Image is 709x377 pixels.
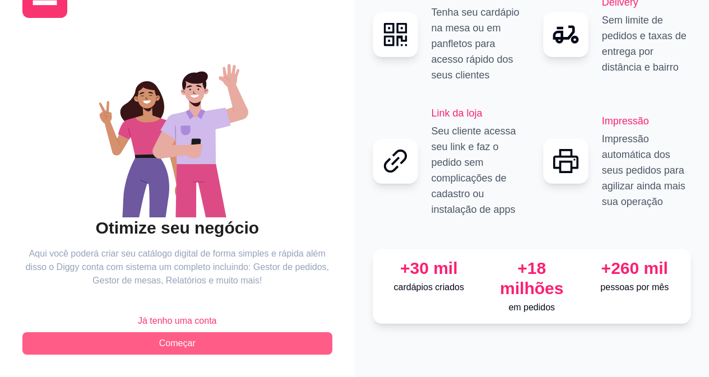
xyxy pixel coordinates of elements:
p: Impressão automática dos seus pedidos para agilizar ainda mais sua operação [602,131,691,210]
span: Começar [159,337,196,350]
p: pessoas por mês [588,281,682,294]
p: em pedidos [485,301,579,314]
div: +30 mil [382,258,476,278]
button: Começar [22,332,332,355]
h2: Impressão [602,113,691,129]
div: +260 mil [588,258,682,278]
div: animation [22,49,332,217]
article: Aqui você poderá criar seu catálogo digital de forma simples e rápida além disso o Diggy conta co... [22,247,332,287]
h2: Link da loja [432,105,521,121]
div: +18 milhões [485,258,579,299]
p: Tenha seu cardápio na mesa ou em panfletos para acesso rápido dos seus clientes [432,4,521,83]
p: Seu cliente acessa seu link e faz o pedido sem complicações de cadastro ou instalação de apps [432,123,521,217]
h2: Otimize seu negócio [22,217,332,239]
button: Já tenho uma conta [22,310,332,332]
p: Sem limite de pedidos e taxas de entrega por distância e bairro [602,12,691,75]
p: cardápios criados [382,281,476,294]
span: Já tenho uma conta [138,314,217,328]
